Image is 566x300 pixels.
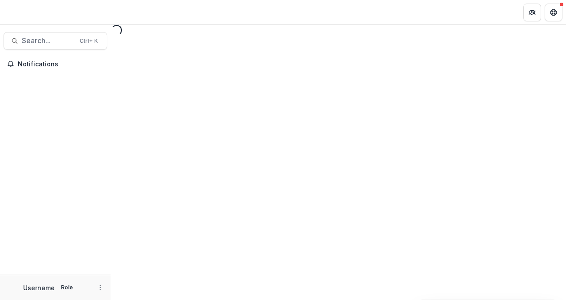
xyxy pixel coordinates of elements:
[4,57,107,71] button: Notifications
[545,4,562,21] button: Get Help
[58,284,76,292] p: Role
[4,32,107,50] button: Search...
[22,36,74,45] span: Search...
[18,61,104,68] span: Notifications
[523,4,541,21] button: Partners
[95,282,105,293] button: More
[23,283,55,292] p: Username
[78,36,100,46] div: Ctrl + K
